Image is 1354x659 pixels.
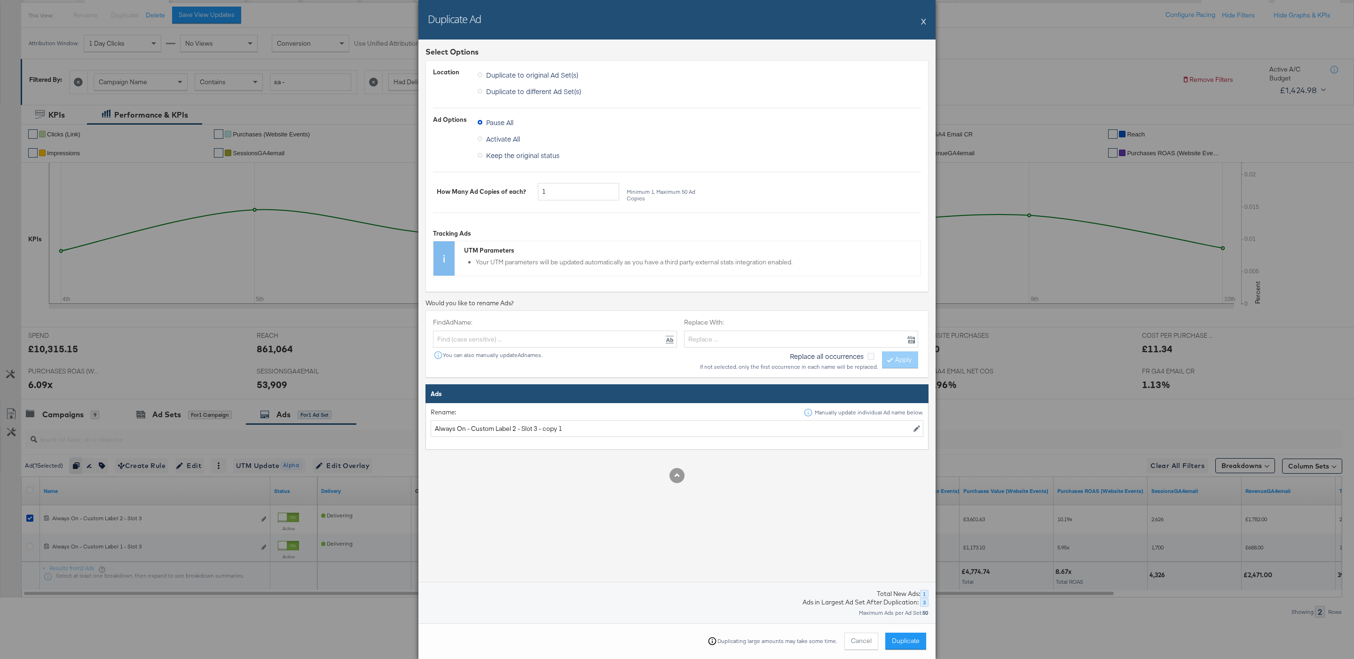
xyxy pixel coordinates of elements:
div: Rename: [431,408,456,417]
div: Minimum 1, Maximum 50 Ad Copies [626,189,708,202]
th: Ads [426,384,929,403]
div: Would you like to rename Ads? [425,299,929,308]
div: Maximum Ads per Ad Set: [858,610,929,616]
div: You can also manually update Ad names. [433,350,677,360]
button: X [921,12,926,31]
strong: 50 [922,609,928,616]
div: Ads in Largest Ad Set After Duplication: [801,598,920,607]
div: Duplicating large amounts may take some time. [717,638,837,644]
div: UTM Parameters [464,246,916,255]
div: Ad Options [433,115,471,124]
h2: Duplicate Ad [428,12,481,26]
span: Duplicate to different Ad Set(s) [486,87,581,96]
div: If not selected, only the first occurrence in each name will be replaced. [700,364,878,370]
button: Cancel [844,633,878,650]
label: Find Ad Name: [433,318,677,327]
input: Replace ... [684,331,918,348]
input: Find (case sensitive) ... [433,331,677,348]
strong: 1 [923,590,926,597]
div: Tracking Ads [433,229,921,238]
div: Manually update individual Ad name below. [814,409,923,416]
label: Replace With: [684,318,918,327]
input: Enter name [431,420,923,437]
span: Pause All [486,118,513,127]
button: Duplicate [885,633,926,650]
span: Keep the original status [486,151,559,160]
div: Location [433,68,471,77]
strong: 3 [923,599,926,606]
span: Duplicate [892,636,920,645]
div: Total New Ads: [877,589,920,598]
span: Duplicate to original Ad Set(s) [486,70,578,79]
div: How Many Ad Copies of each? [437,187,531,196]
span: Activate All [486,134,520,143]
span: Replace all occurrences [790,351,864,361]
div: Select Options [425,47,929,57]
li: Your UTM parameters will be updated automatically as you have a third party external stats integr... [476,258,916,267]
